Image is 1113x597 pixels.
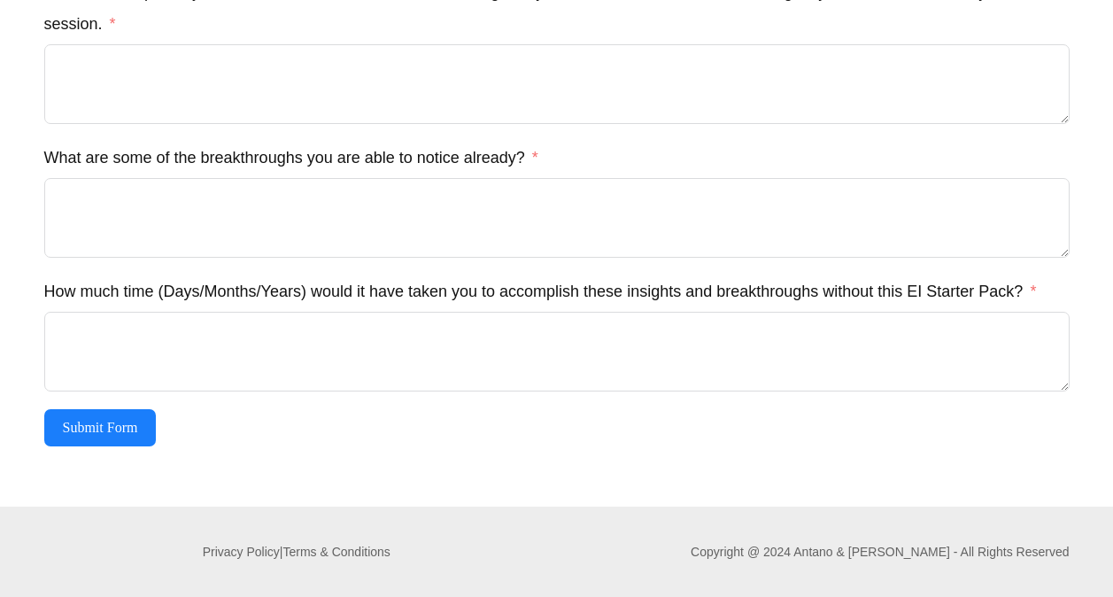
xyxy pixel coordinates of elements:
[203,545,280,559] a: Privacy Policy
[44,142,538,174] label: What are some of the breakthroughs you are able to notice already?
[44,312,1070,392] textarea: How much time (Days/Months/Years) would it have taken you to accomplish these insights and breakt...
[282,545,390,559] a: Terms & Conditions
[691,539,1069,564] p: Copyright @ 2024 Antano & [PERSON_NAME] - All Rights Reserved
[44,539,550,564] p: |
[44,44,1070,124] textarea: You have completed your EI Starter Pack. How did the session go for you? Share some of the crucia...
[44,178,1070,258] textarea: What are some of the breakthroughs you are able to notice already?
[44,409,157,446] button: Submit Form
[44,275,1037,307] label: How much time (Days/Months/Years) would it have taken you to accomplish these insights and breakt...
